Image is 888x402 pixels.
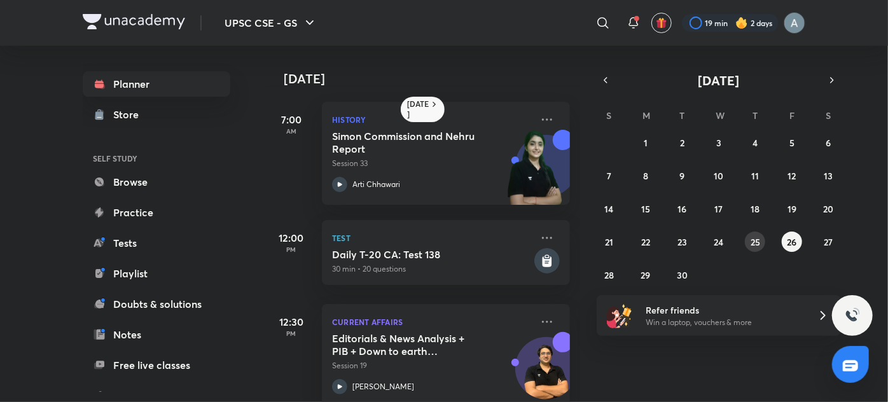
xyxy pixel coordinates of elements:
[646,303,802,317] h6: Refer friends
[83,71,230,97] a: Planner
[784,12,805,34] img: Anu Singh
[709,232,729,252] button: September 24, 2025
[641,269,651,281] abbr: September 29, 2025
[332,263,532,275] p: 30 min • 20 questions
[332,158,532,169] p: Session 33
[698,72,740,89] span: [DATE]
[83,322,230,347] a: Notes
[782,232,802,252] button: September 26, 2025
[716,137,721,149] abbr: September 3, 2025
[266,127,317,135] p: AM
[332,112,532,127] p: History
[678,203,687,215] abbr: September 16, 2025
[646,317,802,328] p: Win a laptop, vouchers & more
[83,14,185,29] img: Company Logo
[672,232,693,252] button: September 23, 2025
[332,360,532,371] p: Session 19
[745,132,765,153] button: September 4, 2025
[635,265,656,285] button: September 29, 2025
[266,230,317,246] h5: 12:00
[782,198,802,219] button: September 19, 2025
[83,352,230,378] a: Free live classes
[782,165,802,186] button: September 12, 2025
[845,308,860,323] img: ttu
[818,132,838,153] button: September 6, 2025
[709,198,729,219] button: September 17, 2025
[635,165,656,186] button: September 8, 2025
[714,236,723,248] abbr: September 24, 2025
[751,170,759,182] abbr: September 11, 2025
[332,230,532,246] p: Test
[680,137,684,149] abbr: September 2, 2025
[599,165,620,186] button: September 7, 2025
[643,170,648,182] abbr: September 8, 2025
[818,165,838,186] button: September 13, 2025
[818,232,838,252] button: September 27, 2025
[751,203,760,215] abbr: September 18, 2025
[823,203,833,215] abbr: September 20, 2025
[614,71,823,89] button: [DATE]
[332,248,532,261] h5: Daily T-20 CA: Test 138
[818,198,838,219] button: September 20, 2025
[83,169,230,195] a: Browse
[635,232,656,252] button: September 22, 2025
[641,203,650,215] abbr: September 15, 2025
[787,170,796,182] abbr: September 12, 2025
[672,265,693,285] button: September 30, 2025
[266,112,317,127] h5: 7:00
[605,203,614,215] abbr: September 14, 2025
[824,170,833,182] abbr: September 13, 2025
[680,170,685,182] abbr: September 9, 2025
[787,236,796,248] abbr: September 26, 2025
[83,230,230,256] a: Tests
[332,314,532,329] p: Current Affairs
[826,137,831,149] abbr: September 6, 2025
[641,236,650,248] abbr: September 22, 2025
[680,109,685,121] abbr: Tuesday
[599,265,620,285] button: September 28, 2025
[751,236,760,248] abbr: September 25, 2025
[83,200,230,225] a: Practice
[604,269,614,281] abbr: September 28, 2025
[672,198,693,219] button: September 16, 2025
[782,132,802,153] button: September 5, 2025
[826,109,831,121] abbr: Saturday
[605,236,613,248] abbr: September 21, 2025
[217,10,325,36] button: UPSC CSE - GS
[83,261,230,286] a: Playlist
[745,165,765,186] button: September 11, 2025
[607,109,612,121] abbr: Sunday
[83,291,230,317] a: Doubts & solutions
[745,232,765,252] button: September 25, 2025
[635,132,656,153] button: September 1, 2025
[113,107,146,122] div: Store
[656,17,667,29] img: avatar
[644,137,648,149] abbr: September 1, 2025
[677,269,688,281] abbr: September 30, 2025
[789,109,794,121] abbr: Friday
[714,170,723,182] abbr: September 10, 2025
[714,203,723,215] abbr: September 17, 2025
[787,203,796,215] abbr: September 19, 2025
[407,99,429,120] h6: [DATE]
[266,314,317,329] h5: 12:30
[599,198,620,219] button: September 14, 2025
[500,130,570,218] img: unacademy
[599,232,620,252] button: September 21, 2025
[83,102,230,127] a: Store
[651,13,672,33] button: avatar
[642,109,650,121] abbr: Monday
[753,109,758,121] abbr: Thursday
[672,165,693,186] button: September 9, 2025
[735,17,748,29] img: streak
[332,332,490,357] h5: Editorials & News Analysis + PIB + Down to earth (September ) - L19
[824,236,833,248] abbr: September 27, 2025
[745,198,765,219] button: September 18, 2025
[677,236,687,248] abbr: September 23, 2025
[753,137,758,149] abbr: September 4, 2025
[266,246,317,253] p: PM
[284,71,583,87] h4: [DATE]
[716,109,725,121] abbr: Wednesday
[789,137,794,149] abbr: September 5, 2025
[83,14,185,32] a: Company Logo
